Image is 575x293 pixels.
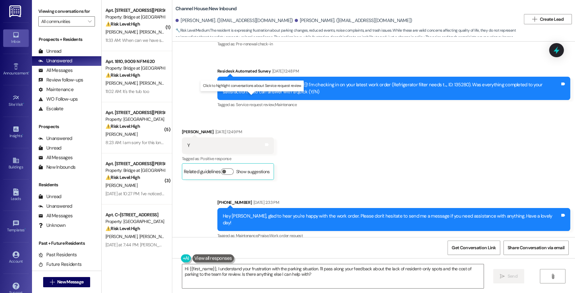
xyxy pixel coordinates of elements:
a: Leads [3,187,29,204]
div: Apt. C~[STREET_ADDRESS] [105,212,165,218]
strong: 🔧 Risk Level: Medium [175,28,209,33]
div: Unknown [38,222,66,229]
span: • [22,133,23,137]
span: Share Conversation via email [508,244,564,251]
div: [PHONE_NUMBER] [217,199,570,208]
div: New Inbounds [38,164,75,171]
strong: ⚠️ Risk Level: High [105,123,140,129]
a: Buildings [3,155,29,172]
strong: ⚠️ Risk Level: High [105,72,140,78]
span: [PERSON_NAME] [105,80,139,86]
div: Unread [38,48,61,55]
div: Related guidelines [184,168,221,178]
input: All communities [41,16,85,27]
span: Service request review , [236,102,275,107]
i:  [532,17,537,22]
img: ResiDesk Logo [9,5,22,17]
span: Send [508,273,517,280]
i:  [500,274,505,279]
span: [PERSON_NAME] [105,234,139,239]
div: Prospects [32,123,101,130]
span: [PERSON_NAME] [105,29,139,35]
div: Apt. [STREET_ADDRESS][PERSON_NAME] [105,109,165,116]
div: Maintenance [38,86,74,93]
div: Unanswered [38,58,72,64]
div: [PERSON_NAME]. ([EMAIL_ADDRESS][DOMAIN_NAME]) [175,17,293,24]
i:  [550,274,555,279]
span: Create Lead [540,16,563,23]
div: Apt. [STREET_ADDRESS][PERSON_NAME] [105,7,165,14]
span: • [28,70,29,74]
div: [DATE] 12:48 PM [271,68,299,74]
div: 11:02 AM: It's the tub too [105,89,149,94]
strong: ⚠️ Risk Level: High [105,226,140,231]
div: Y [187,142,190,149]
span: • [25,227,26,231]
div: [DATE] 12:49 PM [214,128,242,135]
span: Pre-renewal check-in [236,41,273,47]
div: WO Follow-ups [38,96,78,103]
span: [PERSON_NAME] [PERSON_NAME] [139,234,204,239]
div: Property: Bridge at [GEOGRAPHIC_DATA] [105,65,165,72]
div: Property: Bridge at [GEOGRAPHIC_DATA][PERSON_NAME] [105,167,165,174]
label: Show suggestions [236,168,270,175]
span: Maintenance , [236,233,258,238]
div: Property: [GEOGRAPHIC_DATA] [105,218,165,225]
span: Praise , [258,233,269,238]
div: Unread [38,193,61,200]
div: [DATE] 2:33 PM [252,199,279,206]
button: Share Conversation via email [503,241,569,255]
span: • [23,101,24,106]
span: Positive response [200,156,231,161]
strong: ⚠️ Risk Level: High [105,174,140,180]
label: Viewing conversations for [38,6,95,16]
strong: ⚠️ Risk Level: High [105,21,140,27]
span: New Message [57,279,83,285]
a: Templates • [3,218,29,235]
div: Tagged as: [217,231,570,240]
div: Property: Bridge at [GEOGRAPHIC_DATA] [105,14,165,20]
span: [PERSON_NAME] [139,80,171,86]
div: Hey [PERSON_NAME], glad to hear you're happy with the work order. Please don't hesitate to send m... [223,213,560,227]
div: Hi [PERSON_NAME] and [PERSON_NAME]! I'm checking in on your latest work order (Refrigerator filte... [223,81,560,95]
div: Residents [32,181,101,188]
div: Property: [GEOGRAPHIC_DATA] [105,116,165,123]
a: Site Visit • [3,92,29,110]
div: Unanswered [38,203,72,210]
span: Work order request [269,233,303,238]
div: Apt. 1810, 9009 N FM 620 [105,58,165,65]
div: [DATE] at 7:44 PM: [PERSON_NAME] se siente flojo [105,242,198,248]
i:  [88,19,91,24]
div: Apt. [STREET_ADDRESS][PERSON_NAME] [105,160,165,167]
div: All Messages [38,67,73,74]
div: Tagged as: [217,100,570,109]
div: Tagged as: [182,154,274,163]
button: Send [493,269,524,283]
div: 11:33 AM: When can we have someone set that up? Since when have we been charged for it? [105,37,278,43]
span: [PERSON_NAME] [139,29,171,35]
div: [PERSON_NAME] [182,128,274,137]
div: Unread [38,145,61,151]
div: Review follow-ups [38,77,83,83]
p: Click to highlight conversations about Service request review [203,83,301,89]
div: All Messages [38,154,73,161]
div: Prospects + Residents [32,36,101,43]
div: Escalate [38,105,63,112]
a: Insights • [3,124,29,141]
div: Future Residents [38,261,82,268]
i:  [50,280,55,285]
textarea: Hi {{first_name}}, I understand your frustration with the parking situation. I'll pass along your... [182,264,484,288]
span: [PERSON_NAME] [105,131,137,137]
span: [PERSON_NAME] [105,182,137,188]
span: : The resident is expressing frustration about parking changes, reduced events, noise complaints,... [175,27,521,48]
div: All Messages [38,212,73,219]
button: Get Conversation Link [447,241,500,255]
a: Account [3,249,29,266]
div: [PERSON_NAME]. ([EMAIL_ADDRESS][DOMAIN_NAME]) [295,17,412,24]
a: Inbox [3,29,29,47]
button: Create Lead [524,14,572,24]
div: Residesk Automated Survey [217,68,570,77]
span: Get Conversation Link [452,244,496,251]
div: Past Residents [38,251,77,258]
div: Past + Future Residents [32,240,101,247]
